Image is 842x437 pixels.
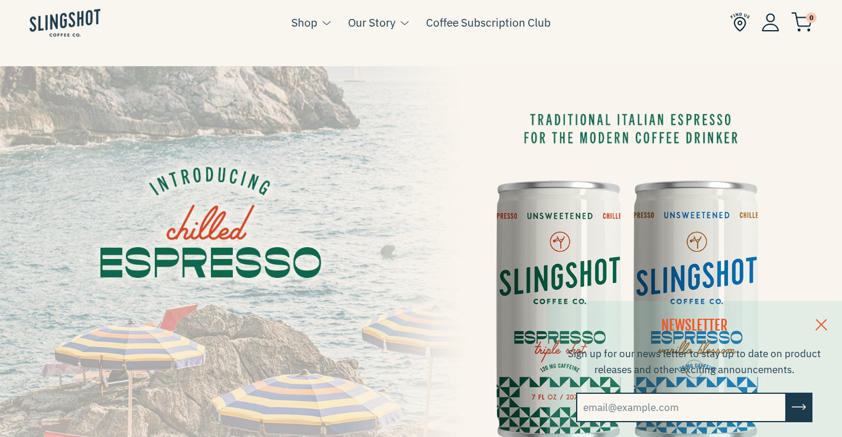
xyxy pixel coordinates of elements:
[561,346,827,378] p: Sign up for our news letter to stay up to date on product releases and other exciting announcements.
[561,316,827,336] h2: NEWSLETTER
[291,14,317,31] a: Shop
[806,12,817,23] span: 0
[791,12,812,32] img: cart
[348,14,395,31] a: Our Story
[762,13,779,31] img: Account
[576,393,786,422] input: email@example.com
[426,14,551,31] a: Coffee Subscription Club
[730,12,750,32] img: Find Us
[791,15,812,30] a: 0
